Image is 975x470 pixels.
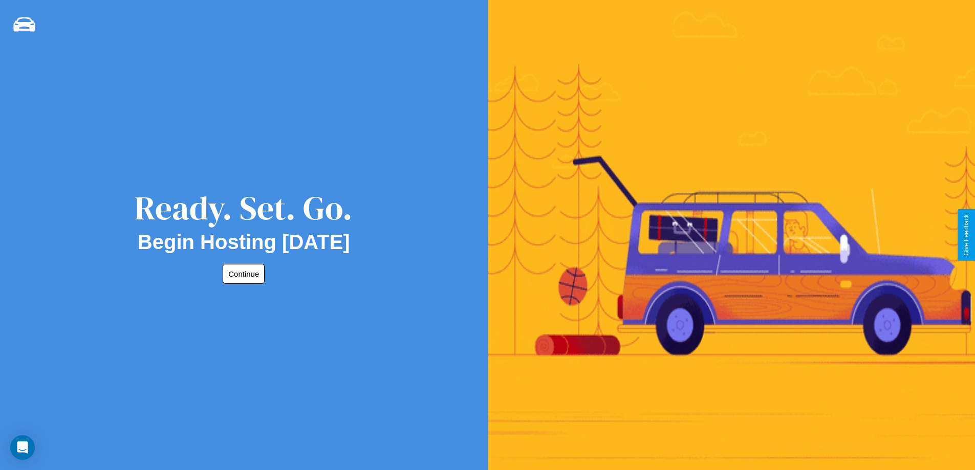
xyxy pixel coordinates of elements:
div: Ready. Set. Go. [135,185,353,231]
div: Open Intercom Messenger [10,435,35,460]
div: Give Feedback [963,214,970,256]
h2: Begin Hosting [DATE] [138,231,350,254]
button: Continue [223,264,265,284]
